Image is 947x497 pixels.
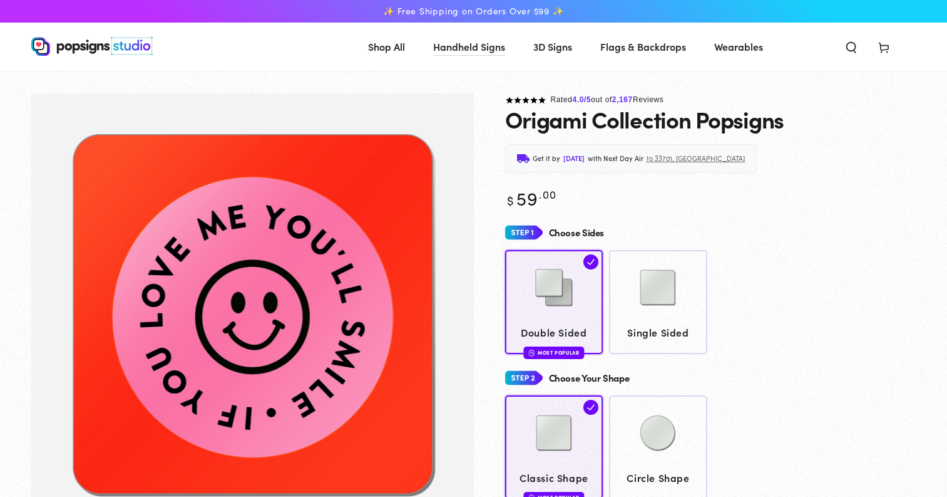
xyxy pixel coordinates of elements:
span: Get it by [533,152,560,165]
a: Wearables [705,30,772,63]
h1: Origami Collection Popsigns [505,107,784,132]
a: Handheld Signs [424,30,514,63]
a: Double Sided Double Sided Most Popular [505,250,603,353]
a: Shop All [359,30,414,63]
img: Single Sided [627,256,689,319]
img: fire.svg [528,348,535,357]
span: Wearables [714,38,763,56]
span: 2,167 [612,95,633,104]
img: Classic Shape [523,402,585,464]
bdi: 59 [505,185,557,211]
span: Double Sided [511,323,597,342]
span: Circle Shape [615,469,702,487]
img: Step 2 [505,367,543,390]
summary: Search our site [835,33,868,60]
h4: Choose Sides [549,228,605,238]
a: Flags & Backdrops [591,30,695,63]
span: Single Sided [615,323,702,342]
img: Circle Shape [627,402,689,464]
span: Rated out of Reviews [551,95,664,104]
span: [DATE] [563,152,585,165]
span: to 33701, [GEOGRAPHIC_DATA] [647,152,745,165]
span: 3D Signs [533,38,572,56]
span: with Next Day Air [588,152,643,165]
div: Most Popular [523,347,584,358]
span: Flags & Backdrops [600,38,686,56]
span: 4.0 [573,95,584,104]
img: check.svg [583,400,598,415]
a: 3D Signs [524,30,581,63]
span: ✨ Free Shipping on Orders Over $99 ✨ [383,6,563,17]
img: Double Sided [523,256,585,319]
h4: Choose Your Shape [549,373,630,384]
span: $ [507,191,514,209]
img: Step 1 [505,221,543,244]
a: Single Sided Single Sided [609,250,707,353]
span: /5 [584,95,591,104]
span: Shop All [368,38,405,56]
span: Handheld Signs [433,38,505,56]
img: Popsigns Studio [31,37,153,56]
span: Classic Shape [511,469,597,487]
img: check.svg [583,254,598,269]
sup: .00 [539,186,556,202]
